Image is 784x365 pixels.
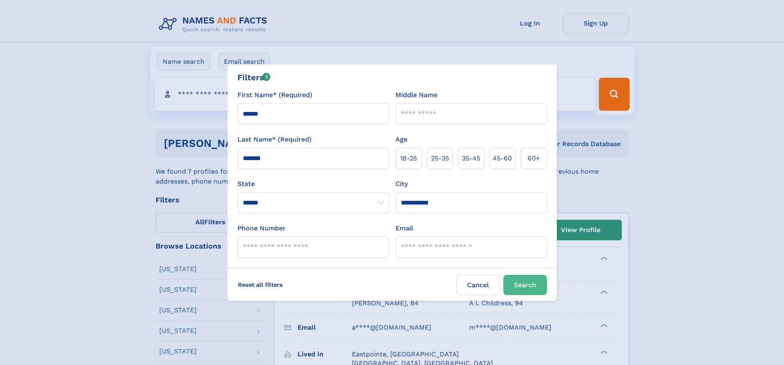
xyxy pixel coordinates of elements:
label: Phone Number [237,223,286,233]
span: 35‑45 [462,153,480,163]
label: Last Name* (Required) [237,135,312,144]
div: Filters [237,71,271,84]
label: Email [395,223,413,233]
span: 25‑35 [431,153,449,163]
label: Age [395,135,407,144]
button: Search [503,275,547,295]
label: Cancel [456,275,500,295]
span: 18‑25 [400,153,417,163]
label: State [237,179,389,189]
label: Reset all filters [233,275,288,295]
label: Middle Name [395,90,437,100]
label: City [395,179,408,189]
span: 60+ [528,153,540,163]
span: 45‑60 [493,153,512,163]
label: First Name* (Required) [237,90,312,100]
